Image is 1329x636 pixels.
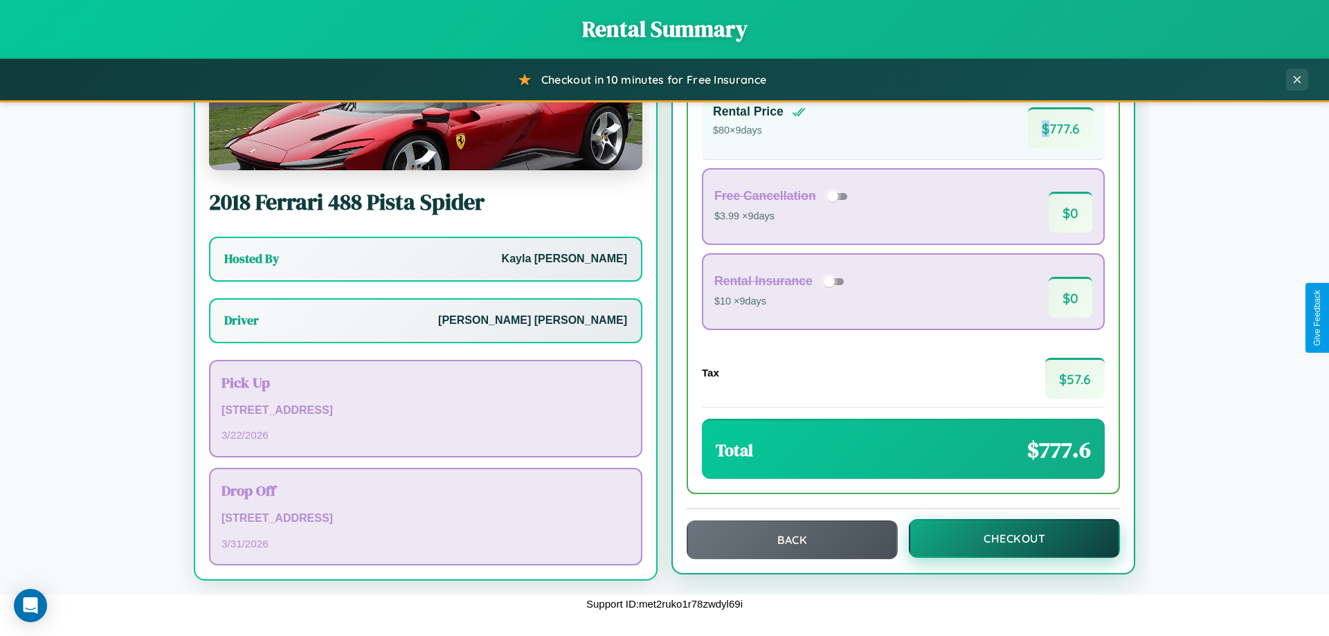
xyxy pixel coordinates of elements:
h4: Tax [702,367,719,379]
h3: Driver [224,312,259,329]
div: Open Intercom Messenger [14,589,47,622]
p: $ 80 × 9 days [713,122,806,140]
button: Back [687,520,898,559]
h3: Pick Up [221,372,630,392]
h2: 2018 Ferrari 488 Pista Spider [209,187,642,217]
div: Give Feedback [1312,290,1322,346]
p: [STREET_ADDRESS] [221,509,630,529]
p: Kayla [PERSON_NAME] [502,249,627,269]
h4: Rental Price [713,105,784,119]
span: $ 777.6 [1027,435,1091,465]
span: $ 57.6 [1045,358,1105,399]
p: [PERSON_NAME] [PERSON_NAME] [438,311,627,331]
h3: Hosted By [224,251,279,267]
p: [STREET_ADDRESS] [221,401,630,421]
h1: Rental Summary [14,14,1315,44]
h4: Rental Insurance [714,274,813,289]
h3: Total [716,439,753,462]
p: $3.99 × 9 days [714,208,852,226]
h4: Free Cancellation [714,189,816,203]
p: 3 / 22 / 2026 [221,426,630,444]
h3: Drop Off [221,480,630,500]
span: $ 0 [1049,277,1092,318]
p: $10 × 9 days [714,293,849,311]
span: Checkout in 10 minutes for Free Insurance [541,73,766,87]
span: $ 0 [1049,192,1092,233]
p: Support ID: met2ruko1r78zwdyl69i [586,594,743,613]
p: 3 / 31 / 2026 [221,534,630,553]
span: $ 777.6 [1028,107,1094,148]
button: Checkout [909,519,1120,558]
